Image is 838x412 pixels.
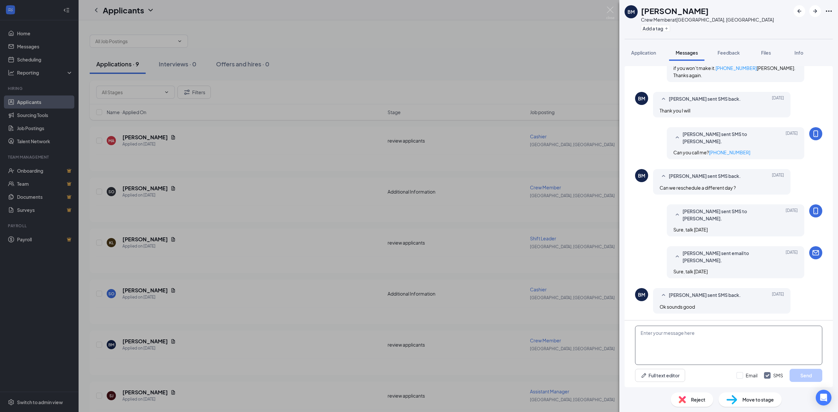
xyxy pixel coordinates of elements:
div: BM [628,9,635,15]
span: Thank you I will [660,108,690,113]
span: [DATE] [786,208,798,222]
span: [DATE] [786,130,798,145]
span: [PERSON_NAME] sent email to [PERSON_NAME]. [683,249,768,264]
div: BM [638,172,645,179]
a: [PHONE_NUMBER] [709,149,750,155]
span: [PERSON_NAME] sent SMS back. [669,95,741,103]
span: Can you call me? [673,149,750,155]
span: Can we reschedule a different day ? [660,185,736,191]
svg: Ellipses [825,7,833,15]
span: [PERSON_NAME] sent SMS to [PERSON_NAME]. [683,130,768,145]
svg: Email [812,249,820,257]
svg: ArrowLeftNew [795,7,803,15]
svg: SmallChevronUp [660,95,667,103]
span: [DATE] [772,172,784,180]
div: BM [638,291,645,298]
span: [PERSON_NAME] sent SMS back. [669,172,741,180]
svg: MobileSms [812,207,820,215]
span: [DATE] [772,95,784,103]
svg: SmallChevronUp [673,253,681,261]
span: Info [794,50,803,56]
span: [PERSON_NAME] sent SMS to [PERSON_NAME]. [683,208,768,222]
span: Sure, talk [DATE] [673,268,708,274]
svg: Plus [665,26,668,30]
div: Open Intercom Messenger [816,390,831,405]
span: [PERSON_NAME] sent SMS back. [669,291,741,299]
svg: MobileSms [812,130,820,138]
svg: SmallChevronUp [660,172,667,180]
span: Ok sounds good [660,304,695,310]
span: [DATE] [772,291,784,299]
div: BM [638,95,645,102]
svg: SmallChevronUp [673,211,681,219]
button: Send [790,369,822,382]
h1: [PERSON_NAME] [641,5,709,16]
svg: Pen [641,372,647,379]
span: [DATE] [786,249,798,264]
svg: ArrowRight [811,7,819,15]
span: Files [761,50,771,56]
button: ArrowLeftNew [793,5,805,17]
span: Messages [676,50,698,56]
span: Reject [691,396,705,403]
span: Feedback [718,50,740,56]
a: [PHONE_NUMBER] [716,65,757,71]
span: [DATE] 1pm works. Please don’t be late and please text me if you won’t make it. [PERSON_NAME]. Th... [673,58,797,78]
span: Move to stage [742,396,774,403]
button: PlusAdd a tag [641,25,670,32]
span: Sure, talk [DATE] [673,227,708,232]
button: ArrowRight [809,5,821,17]
span: Application [631,50,656,56]
button: Full text editorPen [635,369,685,382]
svg: SmallChevronUp [673,134,681,142]
svg: SmallChevronUp [660,291,667,299]
div: Crew Member at [GEOGRAPHIC_DATA], [GEOGRAPHIC_DATA] [641,16,774,23]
